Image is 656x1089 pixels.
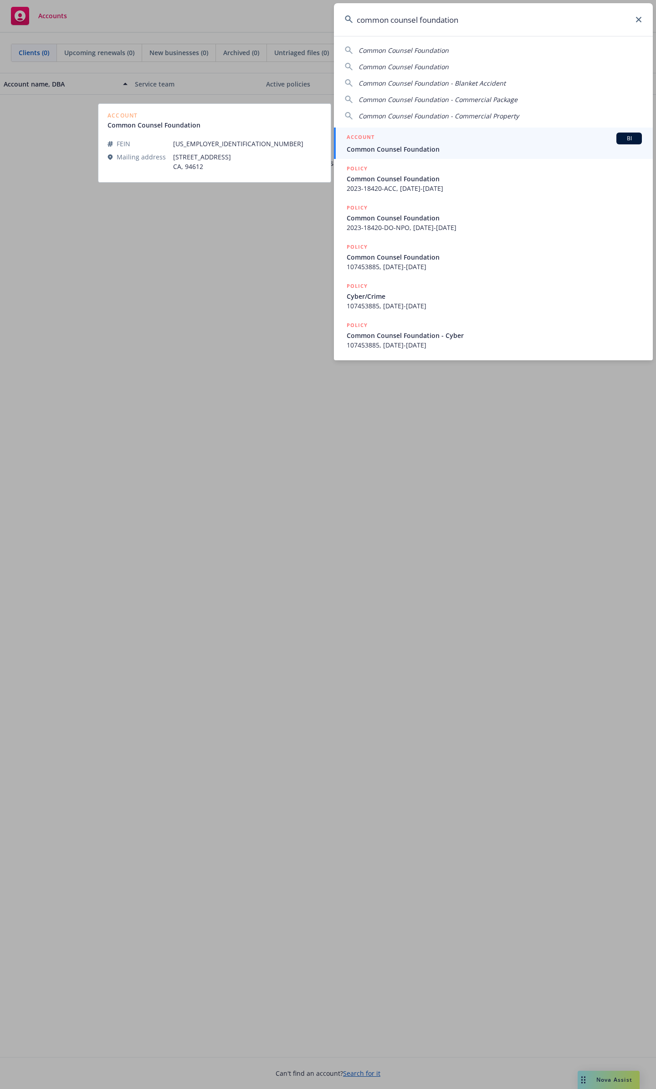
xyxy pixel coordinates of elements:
h5: POLICY [347,164,368,173]
span: 107453885, [DATE]-[DATE] [347,340,642,350]
h5: POLICY [347,321,368,330]
span: 107453885, [DATE]-[DATE] [347,262,642,271]
a: POLICYCommon Counsel Foundation2023-18420-DO-NPO, [DATE]-[DATE] [334,198,653,237]
span: Common Counsel Foundation [347,174,642,184]
span: Cyber/Crime [347,291,642,301]
input: Search... [334,3,653,36]
a: POLICYCommon Counsel Foundation2023-18420-ACC, [DATE]-[DATE] [334,159,653,198]
a: POLICYCommon Counsel Foundation107453885, [DATE]-[DATE] [334,237,653,276]
span: Common Counsel Foundation [359,46,449,55]
span: Common Counsel Foundation [359,62,449,71]
h5: ACCOUNT [347,133,374,143]
span: Common Counsel Foundation [347,144,642,154]
span: Common Counsel Foundation [347,213,642,223]
span: Common Counsel Foundation [347,252,642,262]
span: 2023-18420-DO-NPO, [DATE]-[DATE] [347,223,642,232]
h5: POLICY [347,203,368,212]
span: 2023-18420-ACC, [DATE]-[DATE] [347,184,642,193]
a: POLICYCyber/Crime107453885, [DATE]-[DATE] [334,276,653,316]
span: 107453885, [DATE]-[DATE] [347,301,642,311]
a: POLICYCommon Counsel Foundation - Cyber107453885, [DATE]-[DATE] [334,316,653,355]
span: Common Counsel Foundation - Cyber [347,331,642,340]
span: Common Counsel Foundation - Blanket Accident [359,79,506,87]
h5: POLICY [347,242,368,251]
a: ACCOUNTBICommon Counsel Foundation [334,128,653,159]
span: BI [620,134,638,143]
span: Common Counsel Foundation - Commercial Package [359,95,518,104]
h5: POLICY [347,281,368,291]
span: Common Counsel Foundation - Commercial Property [359,112,519,120]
